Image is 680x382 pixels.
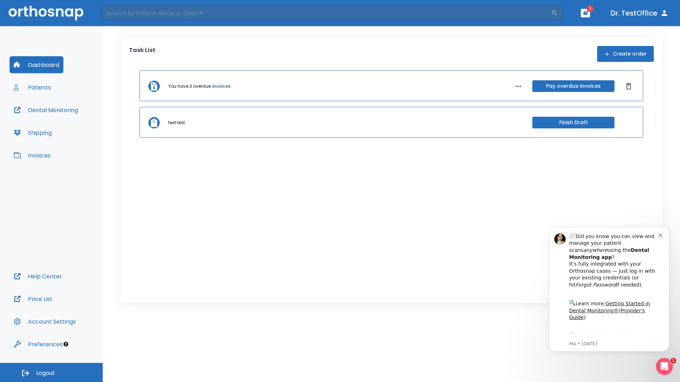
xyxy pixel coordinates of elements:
[623,81,634,92] button: Dismiss
[31,113,94,126] a: App Store
[670,358,676,364] span: 1
[10,268,66,285] button: Help Center
[10,79,55,96] button: Patients
[168,83,211,89] p: You have 3 overdue
[10,102,82,118] button: Dental Monitoring
[608,7,671,19] button: Dr. TestOffice
[63,341,69,347] div: Tooltip anchor
[10,313,80,330] button: Account Settings
[10,336,67,353] button: Preferences
[31,111,120,147] div: Download the app: | ​ Let us know if you need help getting started!
[532,80,614,92] button: Pay overdue invoices
[597,46,654,62] button: Create order
[656,358,673,375] iframe: Intercom live chat
[10,56,63,73] button: Dashboard
[532,117,614,128] button: Finish Draft
[10,147,55,164] button: Invoices
[8,6,84,20] img: Orthosnap
[586,5,594,12] span: 1
[101,6,551,20] input: Search by Patient Name or Case #
[10,124,56,141] button: Shipping
[538,221,680,356] iframe: Intercom notifications message
[129,46,155,62] p: Task List
[212,83,231,89] a: invoices
[10,290,57,307] button: Price List
[120,11,126,17] button: Dismiss notification
[168,120,185,126] p: test test
[36,369,55,377] span: Logout
[31,120,120,126] p: Message from Ma, sent 5w ago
